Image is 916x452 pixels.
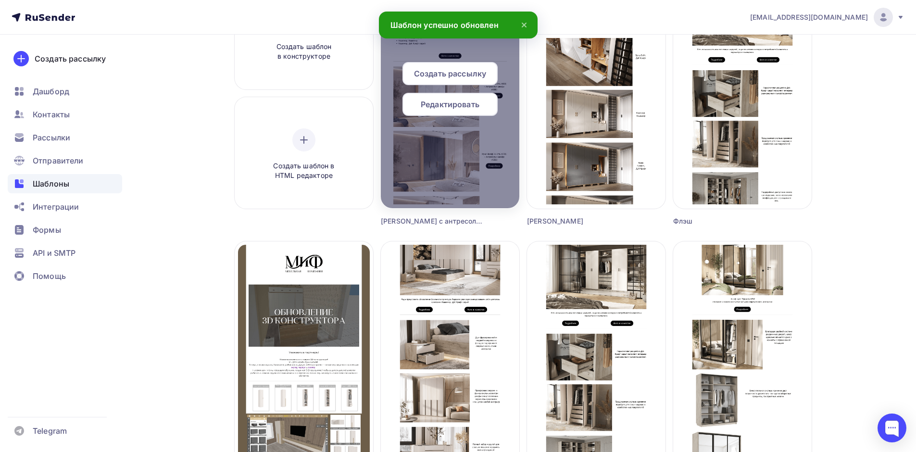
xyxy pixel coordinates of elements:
[673,216,777,226] div: Флэш
[33,247,75,259] span: API и SMTP
[8,220,122,239] a: Формы
[8,82,122,101] a: Дашборд
[414,68,486,79] span: Создать рассылку
[33,155,84,166] span: Отправители
[8,128,122,147] a: Рассылки
[8,151,122,170] a: Отправители
[33,270,66,282] span: Помощь
[527,216,631,226] div: [PERSON_NAME]
[33,201,79,213] span: Интеграции
[33,132,70,143] span: Рассылки
[258,42,350,62] span: Создать шаблон в конструкторе
[258,161,350,181] span: Создать шаблон в HTML редакторе
[33,86,69,97] span: Дашборд
[35,53,106,64] div: Создать рассылку
[33,178,69,189] span: Шаблоны
[8,105,122,124] a: Контакты
[33,109,70,120] span: Контакты
[33,425,67,437] span: Telegram
[750,13,868,22] span: [EMAIL_ADDRESS][DOMAIN_NAME]
[750,8,904,27] a: [EMAIL_ADDRESS][DOMAIN_NAME]
[421,99,479,110] span: Редактировать
[8,174,122,193] a: Шаблоны
[381,216,485,226] div: [PERSON_NAME] с антресолями
[33,224,61,236] span: Формы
